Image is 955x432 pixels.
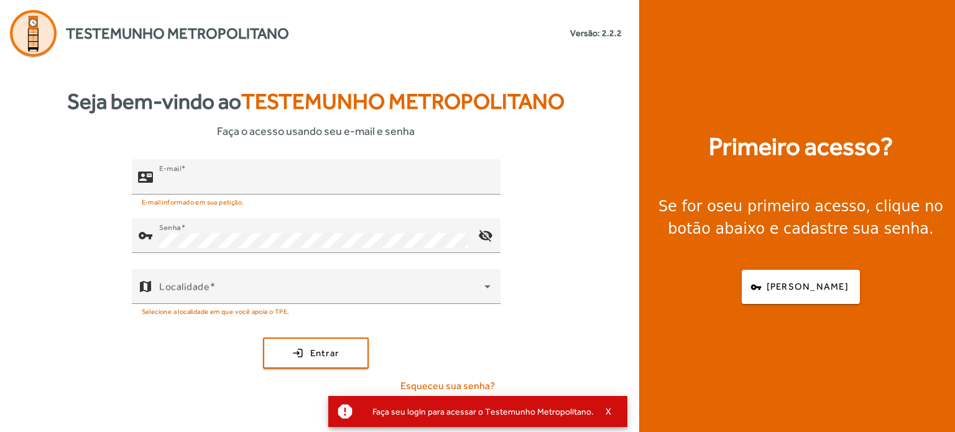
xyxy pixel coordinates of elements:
mat-icon: visibility_off [470,221,500,250]
div: Faça seu login para acessar o Testemunho Metropolitano. [362,403,594,420]
span: Testemunho Metropolitano [241,89,565,114]
strong: Seja bem-vindo ao [67,85,565,118]
small: Versão: 2.2.2 [570,27,622,40]
span: X [606,406,612,417]
span: Esqueceu sua senha? [400,379,495,393]
mat-icon: report [336,402,354,421]
mat-icon: vpn_key [138,228,153,243]
mat-label: E-mail [159,164,181,173]
mat-label: Localidade [159,281,210,293]
mat-hint: E-mail informado em sua petição. [142,195,244,208]
mat-icon: contact_mail [138,170,153,185]
button: [PERSON_NAME] [742,270,860,304]
button: X [594,406,625,417]
mat-label: Senha [159,223,181,232]
strong: Primeiro acesso? [709,128,893,165]
span: Entrar [310,346,339,361]
strong: seu primeiro acesso [716,198,866,215]
span: Faça o acesso usando seu e-mail e senha [217,122,415,139]
mat-icon: map [138,279,153,294]
button: Entrar [263,338,369,369]
span: [PERSON_NAME] [767,280,849,294]
span: Testemunho Metropolitano [66,22,289,45]
div: Se for o , clique no botão abaixo e cadastre sua senha. [654,195,948,240]
img: Logo Agenda [10,10,57,57]
mat-hint: Selecione a localidade em que você apoia o TPE. [142,304,290,318]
